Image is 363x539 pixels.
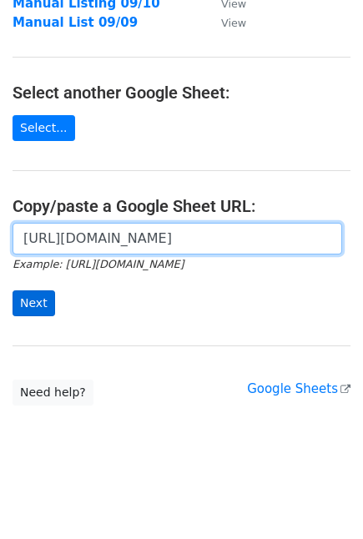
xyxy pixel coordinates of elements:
[204,15,246,30] a: View
[13,223,342,254] input: Paste your Google Sheet URL here
[13,290,55,316] input: Next
[247,381,350,396] a: Google Sheets
[13,196,350,216] h4: Copy/paste a Google Sheet URL:
[13,380,93,406] a: Need help?
[280,459,363,539] iframe: Chat Widget
[13,115,75,141] a: Select...
[13,258,184,270] small: Example: [URL][DOMAIN_NAME]
[13,15,138,30] a: Manual List 09/09
[221,17,246,29] small: View
[13,83,350,103] h4: Select another Google Sheet:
